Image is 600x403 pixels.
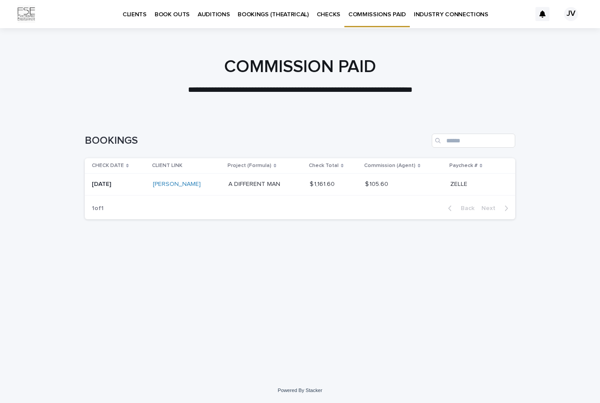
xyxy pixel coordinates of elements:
[310,179,336,188] p: $ 1,161.60
[364,161,416,171] p: Commission (Agent)
[153,181,201,188] a: [PERSON_NAME]
[450,179,469,188] p: ZELLE
[365,179,390,188] p: $ 105.60
[432,134,515,148] input: Search
[85,134,428,147] h1: BOOKINGS
[278,388,322,393] a: Powered By Stacker
[564,7,578,21] div: JV
[455,205,474,211] span: Back
[152,161,182,171] p: CLIENT LINK
[441,204,478,212] button: Back
[85,198,111,219] p: 1 of 1
[85,174,515,196] tr: [DATE][PERSON_NAME] A DIFFERENT MANA DIFFERENT MAN $ 1,161.60$ 1,161.60 $ 105.60$ 105.60 ZELLEZELLE
[92,181,146,188] p: [DATE]
[228,161,271,171] p: Project (Formula)
[478,204,515,212] button: Next
[481,205,501,211] span: Next
[85,56,515,77] h1: COMMISSION PAID
[309,161,339,171] p: Check Total
[18,5,35,23] img: Km9EesSdRbS9ajqhBzyo
[449,161,477,171] p: Paycheck #
[228,179,282,188] p: A DIFFERENT MAN
[92,161,124,171] p: CHECK DATE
